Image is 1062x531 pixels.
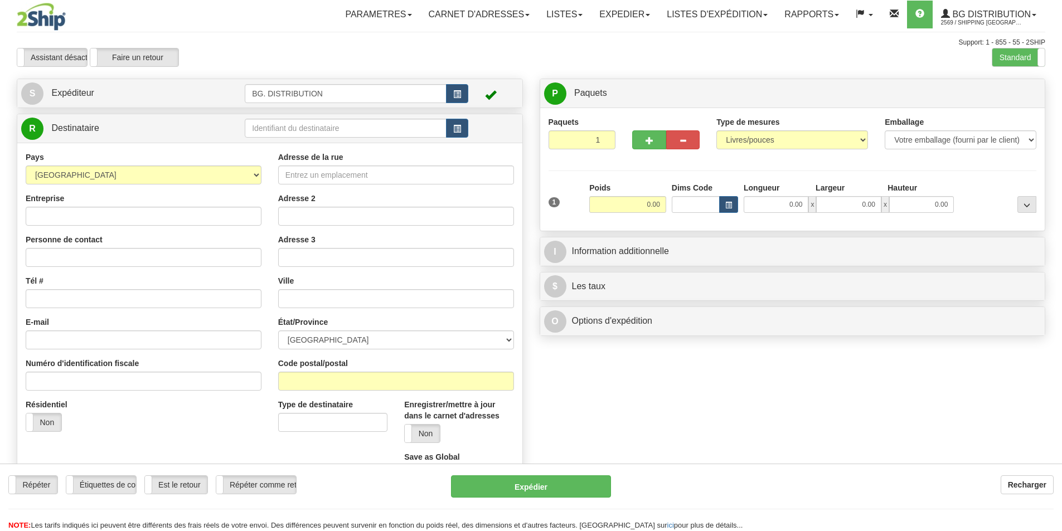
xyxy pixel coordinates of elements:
input: Identifiant du destinataire [245,119,447,138]
label: Personne de contact [26,234,103,245]
a: S Expéditeur [21,82,245,105]
label: Dims Code [672,182,712,193]
a: BG Distribution 2569 / Shipping [GEOGRAPHIC_DATA] [933,1,1045,28]
button: Expédier [451,475,611,498]
a: OOptions d'expédition [544,310,1041,333]
label: Emballage [885,116,924,128]
label: Ville [278,275,294,286]
button: Recharger [1001,475,1054,494]
label: Adresse 2 [278,193,316,204]
span: P [544,82,566,105]
a: P Paquets [544,82,1041,105]
label: Standard [992,48,1045,66]
div: Support: 1 - 855 - 55 - 2SHIP [17,38,1045,47]
label: Longueur [744,182,780,193]
label: Adresse 3 [278,234,316,245]
span: I [544,241,566,263]
iframe: chat widget [1036,208,1061,322]
a: Listes [538,1,591,28]
label: Est le retour [145,476,207,494]
label: Répéter [9,476,57,494]
span: S [21,82,43,105]
span: NOTE: [8,521,31,529]
label: Répéter comme retour [216,476,296,494]
label: Pays [26,152,44,163]
a: $Les taux [544,275,1041,298]
span: 1 [549,197,560,207]
a: Expedier [591,1,658,28]
span: R [21,118,43,140]
label: Numéro d'identification fiscale [26,358,139,369]
label: Résidentiel [26,399,67,410]
label: État/Province [278,316,328,328]
a: IInformation additionnelle [544,240,1041,263]
a: Carnet d'adresses [420,1,539,28]
img: logo2569.jpg [17,3,66,31]
span: Expéditeur [51,88,94,98]
input: Identifiant de l'expéditeur [245,84,447,103]
a: ici [667,521,674,529]
a: Parametres [337,1,420,28]
div: ... [1017,196,1036,213]
a: LISTES D'EXPÉDITION [658,1,776,28]
label: Assistant désactivé [17,48,87,66]
label: Largeur [816,182,845,193]
a: R Destinataire [21,117,220,140]
label: Hauteur [888,182,917,193]
span: 2569 / Shipping [GEOGRAPHIC_DATA] [941,17,1025,28]
span: Destinataire [51,123,99,133]
label: Tél # [26,275,43,286]
label: Type de mesures [716,116,779,128]
span: O [544,310,566,333]
label: Non [26,413,61,431]
label: Code postal/postal [278,358,348,369]
label: Enregistrer/mettre à jour dans le carnet d'adresses [404,399,513,421]
label: Poids [589,182,610,193]
label: Étiquettes de courrier électronique [66,476,136,494]
a: Rapports [776,1,847,28]
span: BG Distribution [950,9,1031,19]
label: Adresse de la rue [278,152,343,163]
label: Faire un retour [90,48,178,66]
span: $ [544,275,566,298]
span: x [881,196,889,213]
label: Non [405,425,440,442]
label: Type de destinataire [278,399,353,410]
label: Paquets [549,116,579,128]
span: x [808,196,816,213]
input: Entrez un emplacement [278,165,514,184]
label: Save as Global [404,451,460,462]
b: Recharger [1008,480,1046,489]
label: E-mail [26,316,49,328]
label: Entreprise [26,193,64,204]
span: Paquets [574,88,607,98]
